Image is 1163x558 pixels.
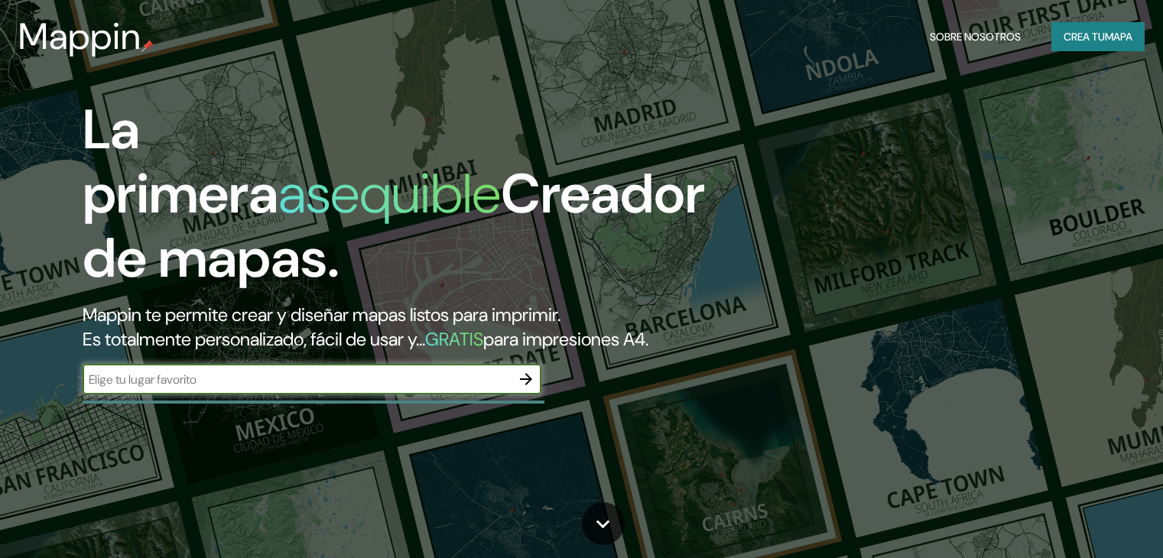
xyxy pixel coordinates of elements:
[930,30,1021,44] font: Sobre nosotros
[83,327,425,351] font: Es totalmente personalizado, fácil de usar y...
[83,94,278,229] font: La primera
[83,158,705,294] font: Creador de mapas.
[83,303,560,326] font: Mappin te permite crear y diseñar mapas listos para imprimir.
[425,327,483,351] font: GRATIS
[18,12,141,60] font: Mappin
[83,371,511,388] input: Elige tu lugar favorito
[1051,22,1145,51] button: Crea tumapa
[924,22,1027,51] button: Sobre nosotros
[1064,30,1105,44] font: Crea tu
[141,40,154,52] img: pin de mapeo
[278,158,501,229] font: asequible
[483,327,648,351] font: para impresiones A4.
[1105,30,1132,44] font: mapa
